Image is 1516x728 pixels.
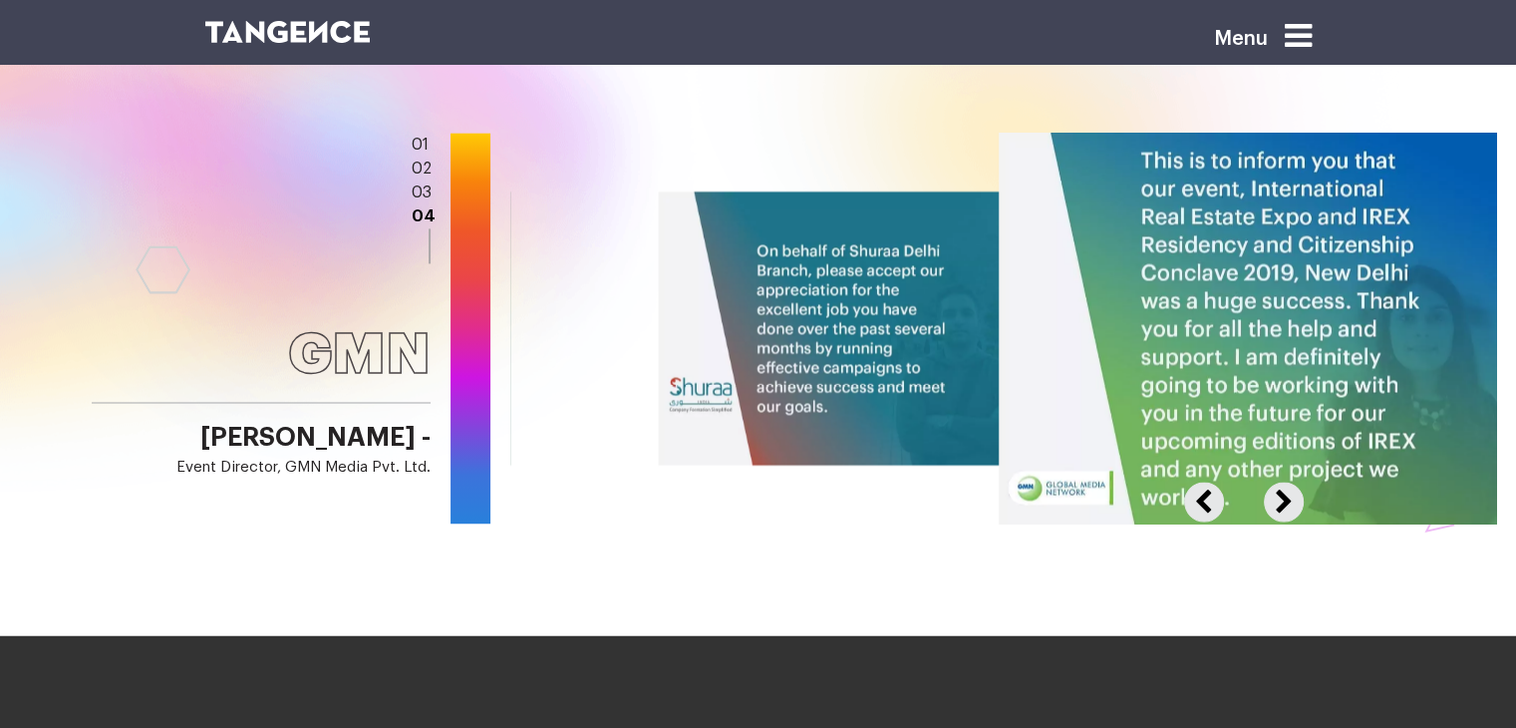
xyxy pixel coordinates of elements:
[412,208,436,224] a: 04
[412,161,432,177] a: 02
[412,184,432,200] a: 03
[92,324,431,403] h2: GMN
[1184,482,1250,500] button: Previous
[1264,482,1299,500] button: Next
[412,137,429,153] a: 01
[205,21,371,43] img: logo SVG
[92,419,431,478] h5: [PERSON_NAME] -
[92,458,431,478] span: Event Director, GMN Media Pvt. Ltd.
